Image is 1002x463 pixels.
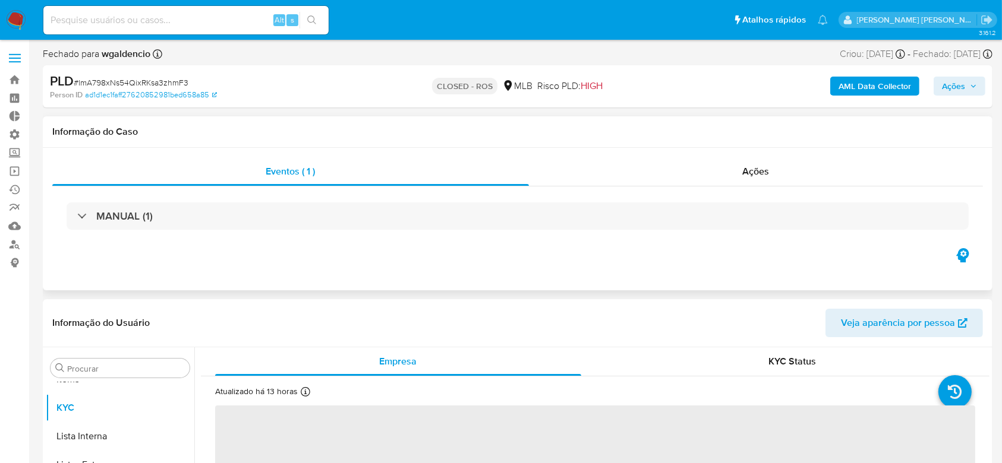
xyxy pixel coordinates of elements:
[830,77,919,96] button: AML Data Collector
[537,80,603,93] span: Risco PLD:
[266,164,316,178] span: Eventos ( 1 )
[215,386,298,397] p: Atualizado há 13 horas
[934,77,985,96] button: Ações
[50,71,74,90] b: PLD
[46,394,194,422] button: KYC
[46,422,194,451] button: Lista Interna
[275,14,284,26] span: Alt
[43,47,150,61] span: Fechado para
[379,354,417,368] span: Empresa
[942,77,965,96] span: Ações
[74,77,188,88] span: # lmA798xNs54QixRKsa3zhmF3
[96,210,153,223] h3: MANUAL (1)
[432,78,497,94] p: CLOSED - ROS
[52,126,983,138] h1: Informação do Caso
[50,90,83,100] b: Person ID
[52,317,150,329] h1: Informação do Usuário
[857,14,977,26] p: andrea.asantos@mercadopago.com.br
[85,90,217,100] a: ad1d1ec1faff27620852981bed658a85
[300,12,324,28] button: search-icon
[913,47,992,61] div: Fechado: [DATE]
[67,202,969,230] div: MANUAL (1)
[742,14,806,26] span: Atalhos rápidos
[840,47,905,61] div: Criou: [DATE]
[818,15,828,25] a: Notificações
[768,354,816,368] span: KYC Status
[825,309,983,337] button: Veja aparência por pessoa
[502,80,532,93] div: MLB
[55,363,65,373] button: Procurar
[99,47,150,61] b: wgaldencio
[743,164,770,178] span: Ações
[67,363,185,374] input: Procurar
[908,47,910,61] span: -
[981,14,993,26] a: Sair
[841,309,955,337] span: Veja aparência por pessoa
[839,77,911,96] b: AML Data Collector
[291,14,294,26] span: s
[43,12,329,28] input: Pesquise usuários ou casos...
[581,79,603,93] span: HIGH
